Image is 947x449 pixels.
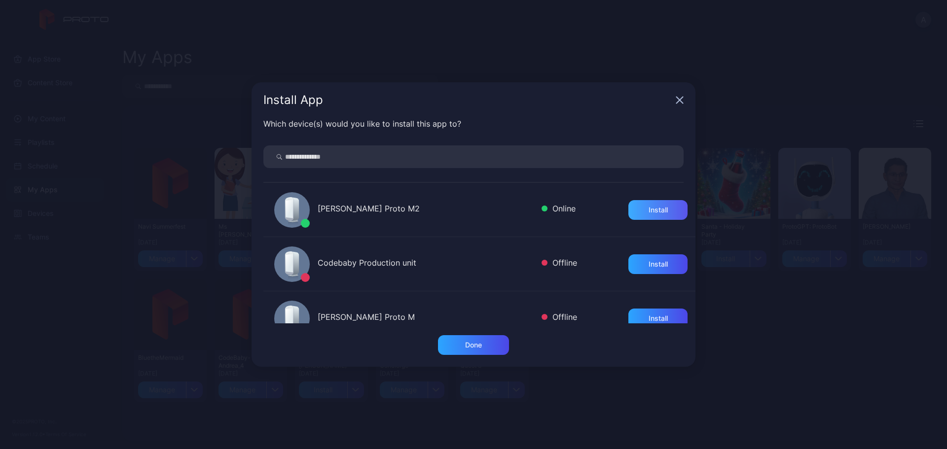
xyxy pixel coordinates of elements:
div: [PERSON_NAME] Proto M2 [318,203,534,217]
button: Install [628,200,688,220]
div: Install App [263,94,672,106]
div: Install [649,260,668,268]
div: Online [542,203,576,217]
div: Codebaby Production unit [318,257,534,271]
button: Install [628,254,688,274]
div: [PERSON_NAME] Proto M [318,311,534,325]
button: Done [438,335,509,355]
button: Install [628,309,688,328]
div: Install [649,206,668,214]
div: Which device(s) would you like to install this app to? [263,118,684,130]
div: Install [649,314,668,322]
div: Offline [542,257,577,271]
div: Offline [542,311,577,325]
div: Done [465,341,482,349]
